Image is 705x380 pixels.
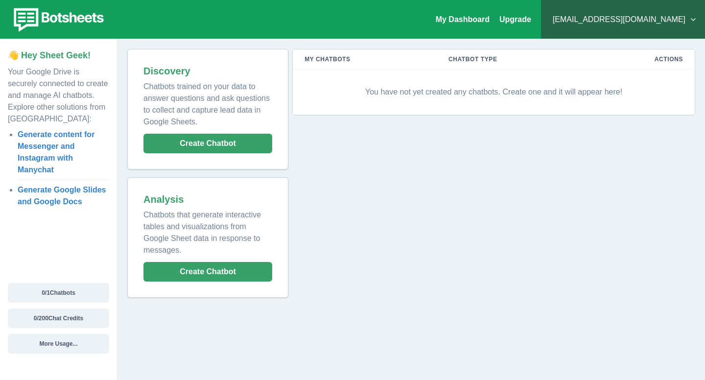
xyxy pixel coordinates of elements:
[436,15,490,24] a: My Dashboard
[293,49,437,70] th: My Chatbots
[18,130,94,174] a: Generate content for Messenger and Instagram with Manychat
[305,77,683,107] p: You have not yet created any chatbots. Create one and it will appear here!
[143,262,272,282] button: Create Chatbot
[587,49,695,70] th: Actions
[143,134,272,153] button: Create Chatbot
[18,186,106,206] a: Generate Google Slides and Google Docs
[8,6,107,33] img: botsheets-logo.png
[499,15,531,24] a: Upgrade
[143,65,272,77] h2: Discovery
[549,10,697,29] button: [EMAIL_ADDRESS][DOMAIN_NAME]
[437,49,587,70] th: Chatbot Type
[8,62,109,125] p: Your Google Drive is securely connected to create and manage AI chatbots. Explore other solutions...
[143,193,272,205] h2: Analysis
[8,334,109,354] button: More Usage...
[8,49,109,62] p: 👋 Hey Sheet Geek!
[143,77,272,128] p: Chatbots trained on your data to answer questions and ask questions to collect and capture lead d...
[8,309,109,328] button: 0/200Chat Credits
[8,283,109,303] button: 0/1Chatbots
[143,205,272,256] p: Chatbots that generate interactive tables and visualizations from Google Sheet data in response t...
